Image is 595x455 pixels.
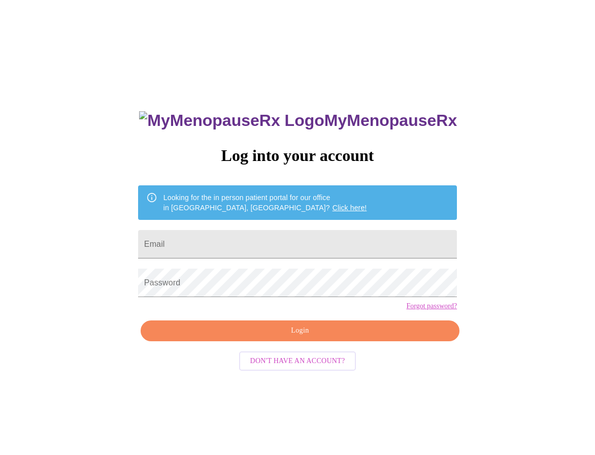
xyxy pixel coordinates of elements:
img: MyMenopauseRx Logo [139,111,324,130]
button: Don't have an account? [239,351,356,371]
a: Don't have an account? [237,356,359,365]
a: Click here! [333,204,367,212]
h3: MyMenopauseRx [139,111,457,130]
h3: Log into your account [138,146,457,165]
span: Don't have an account? [250,355,345,368]
a: Forgot password? [406,302,457,310]
div: Looking for the in person patient portal for our office in [GEOGRAPHIC_DATA], [GEOGRAPHIC_DATA]? [163,188,367,217]
button: Login [141,320,459,341]
span: Login [152,324,448,337]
